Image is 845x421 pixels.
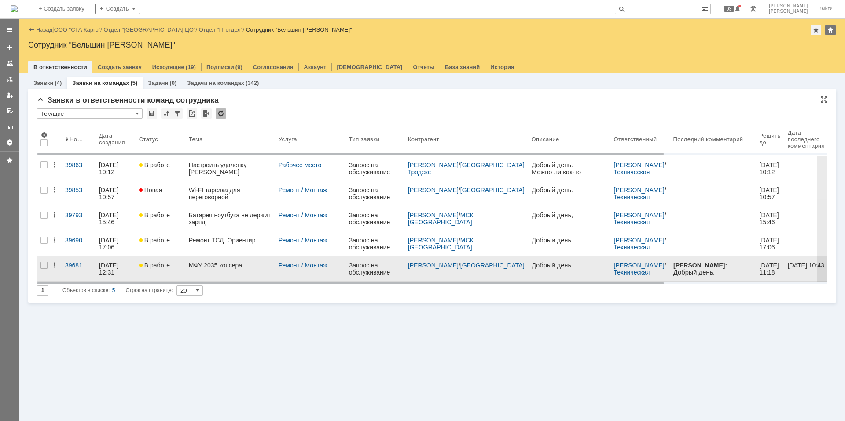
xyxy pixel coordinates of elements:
[3,88,17,102] a: Мои заявки
[408,237,475,251] a: МСК [GEOGRAPHIC_DATA]
[614,219,652,233] a: Техническая поддержка
[614,168,652,183] a: Техническая поддержка
[413,64,434,70] a: Отчеты
[53,212,55,219] span: .
[51,212,58,219] div: Действия
[51,237,58,244] div: Действия
[96,122,136,156] th: Дата создания
[136,256,185,281] a: В работе
[62,256,96,281] a: 39681
[95,4,140,14] div: Создать
[756,206,784,231] a: [DATE] 15:46
[51,161,58,168] div: Действия
[96,206,136,231] a: [DATE] 15:46
[53,142,55,149] span: .
[59,142,66,149] span: @
[185,181,275,206] a: Wi-FI тарелка для переговорной
[65,187,92,194] div: 39853
[760,187,781,201] span: [DATE] 10:57
[349,262,401,276] div: Запрос на обслуживание
[24,185,40,192] span: cargo
[59,212,66,219] span: @
[408,161,526,176] a: [GEOGRAPHIC_DATA] Тродекс
[58,363,62,371] a: 4
[345,206,404,231] a: Запрос на обслуживание
[40,185,48,192] span: .ru
[139,237,170,244] span: В работе
[760,161,781,176] span: [DATE] 10:12
[53,113,55,121] span: .
[614,194,652,208] a: Техническая поддержка
[349,187,401,201] div: Запрос на обслуживание
[349,237,401,251] div: Запрос на обслуживание
[99,161,120,176] div: [DATE] 10:12
[9,268,78,347] span: Ваша заявка решена. Оцените качество решения заявки, нажав на соответствующую кнопку (после выста...
[408,161,525,176] div: /
[64,102,70,109] span: ru
[3,120,17,134] a: Отчеты
[748,4,758,14] a: Перейти в интерфейс администратора
[187,80,244,86] a: Задачи на командах
[13,363,17,371] span: 1
[408,237,459,244] a: [PERSON_NAME]
[345,181,404,206] a: Запрос на обслуживание
[404,122,528,156] th: Контрагент
[65,161,92,168] div: 39863
[460,187,525,194] a: [GEOGRAPHIC_DATA]
[811,25,821,35] div: Добавить в избранное
[13,219,15,226] span: .
[408,212,475,226] a: МСК [GEOGRAPHIC_DATA]
[304,64,326,70] a: Аккаунт
[673,136,743,143] div: Последний комментарий
[189,212,272,226] div: Батарея ноутбука не держит заряд
[3,135,17,150] a: Настройки
[185,256,275,281] a: МФУ 2035 коясера
[55,142,59,149] span: A
[136,122,185,156] th: Статус
[345,122,404,156] th: Тип заявки
[788,262,824,269] div: [DATE] 10:43
[769,9,808,14] span: [PERSON_NAME]
[345,156,404,181] a: Запрос на обслуживание
[614,212,665,219] a: [PERSON_NAME]
[279,212,327,219] a: Ремонт / Монтаж
[65,237,92,244] div: 39690
[532,136,560,143] div: Описание
[408,161,459,168] a: [PERSON_NAME]
[756,256,784,281] a: [DATE] 11:18
[349,136,381,143] div: Тип заявки
[349,212,401,226] div: Запрос на обслуживание
[784,256,835,281] a: [DATE] 10:43
[9,382,65,398] a: [PERSON_NAME] заявка не решена
[199,26,246,33] div: /
[825,25,836,35] div: Изменить домашнюю страницу
[3,104,17,118] a: Мои согласования
[760,132,781,146] div: Решить до
[33,80,53,86] a: Заявки
[756,156,784,181] a: [DATE] 10:12
[99,212,120,226] div: [DATE] 15:46
[65,212,92,219] div: 39793
[216,108,226,119] div: Обновлять список
[65,262,92,269] div: 39681
[345,231,404,256] a: Запрос на обслуживание
[756,181,784,206] a: [DATE] 10:57
[75,28,78,35] span: fi
[99,132,125,146] div: Дата создания
[408,262,459,269] a: [PERSON_NAME]
[189,187,272,201] div: Wi-FI тарелка для переговорной
[33,64,87,70] a: В ответственности
[54,26,101,33] a: ООО "СТА Карго"
[52,26,54,33] div: |
[62,287,110,293] span: Объектов в списке:
[139,262,170,269] span: В работе
[189,136,203,143] div: Тема
[169,80,176,86] div: (0)
[161,108,172,119] div: Сортировка...
[246,80,259,86] div: (342)
[62,231,96,256] a: 39690
[275,122,345,156] th: Услуга
[189,262,272,269] div: МФУ 2035 коясера
[724,6,734,12] span: 93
